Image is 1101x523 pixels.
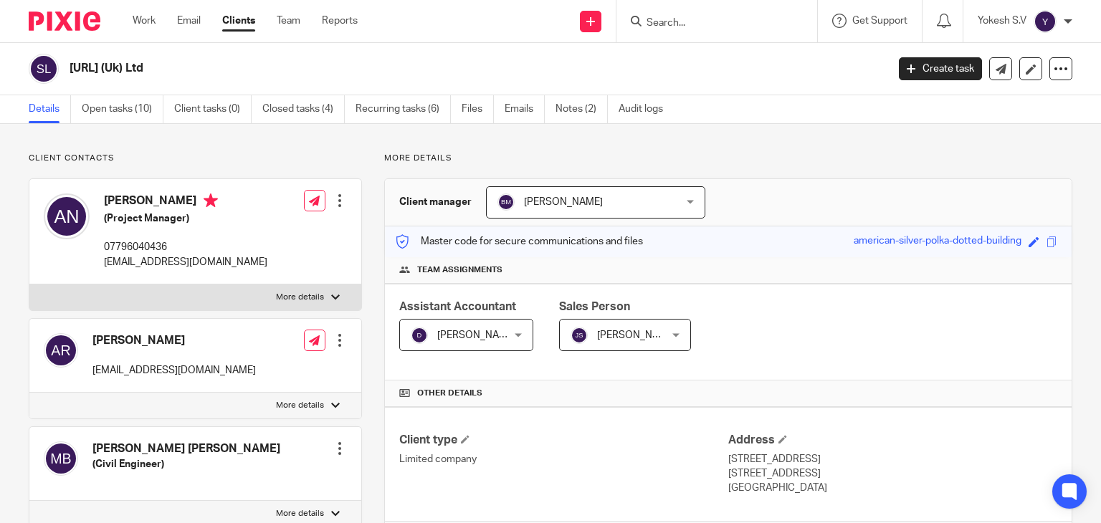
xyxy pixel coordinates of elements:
[899,57,982,80] a: Create task
[204,193,218,208] i: Primary
[619,95,674,123] a: Audit logs
[174,95,252,123] a: Client tasks (0)
[417,388,482,399] span: Other details
[29,153,362,164] p: Client contacts
[222,14,255,28] a: Clients
[92,441,280,456] h4: [PERSON_NAME] [PERSON_NAME]
[852,16,907,26] span: Get Support
[728,481,1057,495] p: [GEOGRAPHIC_DATA]
[497,193,515,211] img: svg%3E
[82,95,163,123] a: Open tasks (10)
[437,330,533,340] span: [PERSON_NAME] S T
[462,95,494,123] a: Files
[92,363,256,378] p: [EMAIL_ADDRESS][DOMAIN_NAME]
[177,14,201,28] a: Email
[978,14,1026,28] p: Yokesh S.V
[728,466,1057,481] p: [STREET_ADDRESS]
[505,95,545,123] a: Emails
[104,240,267,254] p: 07796040436
[384,153,1072,164] p: More details
[399,452,728,466] p: Limited company
[399,433,728,448] h4: Client type
[571,327,588,344] img: svg%3E
[399,195,472,209] h3: Client manager
[104,193,267,211] h4: [PERSON_NAME]
[277,14,300,28] a: Team
[728,433,1057,448] h4: Address
[44,441,78,476] img: svg%3E
[104,255,267,269] p: [EMAIL_ADDRESS][DOMAIN_NAME]
[276,508,324,519] p: More details
[728,452,1057,466] p: [STREET_ADDRESS]
[556,95,608,123] a: Notes (2)
[133,14,156,28] a: Work
[597,330,676,340] span: [PERSON_NAME]
[276,400,324,411] p: More details
[44,193,90,239] img: svg%3E
[411,327,428,344] img: svg%3E
[645,17,774,30] input: Search
[29,95,71,123] a: Details
[276,292,324,303] p: More details
[399,301,516,312] span: Assistant Accountant
[322,14,358,28] a: Reports
[92,457,280,471] h5: (Civil Engineer)
[70,61,716,76] h2: [URL] (Uk) Ltd
[356,95,451,123] a: Recurring tasks (6)
[417,264,502,276] span: Team assignments
[92,333,256,348] h4: [PERSON_NAME]
[396,234,643,249] p: Master code for secure communications and files
[29,11,100,31] img: Pixie
[104,211,267,226] h5: (Project Manager)
[559,301,630,312] span: Sales Person
[29,54,59,84] img: svg%3E
[44,333,78,368] img: svg%3E
[854,234,1021,250] div: american-silver-polka-dotted-building
[1034,10,1057,33] img: svg%3E
[524,197,603,207] span: [PERSON_NAME]
[262,95,345,123] a: Closed tasks (4)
